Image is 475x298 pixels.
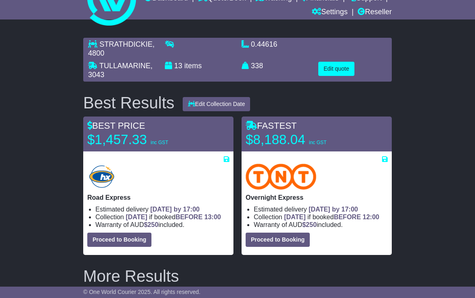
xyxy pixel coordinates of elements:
[254,205,388,213] li: Estimated delivery
[284,214,379,220] span: if booked
[83,289,201,295] span: © One World Courier 2025. All rights reserved.
[254,213,388,221] li: Collection
[87,132,189,148] p: $1,457.33
[87,121,145,131] span: BEST PRICE
[99,40,153,48] span: STRATHDICKIE
[184,62,202,70] span: items
[183,97,250,111] button: Edit Collection Date
[150,206,200,213] span: [DATE] by 17:00
[147,221,158,228] span: 250
[251,62,263,70] span: 338
[246,121,297,131] span: FASTEST
[175,214,203,220] span: BEFORE
[83,267,392,285] h2: More Results
[95,221,229,229] li: Warranty of AUD included.
[363,214,379,220] span: 12:00
[251,40,277,48] span: 0.44616
[95,205,229,213] li: Estimated delivery
[126,214,147,220] span: [DATE]
[246,194,388,201] p: Overnight Express
[309,206,358,213] span: [DATE] by 17:00
[87,194,229,201] p: Road Express
[254,221,388,229] li: Warranty of AUD included.
[334,214,361,220] span: BEFORE
[246,132,347,148] p: $8,188.04
[151,140,168,145] span: inc GST
[302,221,317,228] span: $
[88,40,155,57] span: , 4800
[99,62,151,70] span: TULLAMARINE
[174,62,182,70] span: 13
[246,164,316,190] img: TNT Domestic: Overnight Express
[204,214,221,220] span: 13:00
[284,214,306,220] span: [DATE]
[79,94,179,112] div: Best Results
[87,164,116,190] img: Hunter Express: Road Express
[312,6,348,19] a: Settings
[309,140,326,145] span: inc GST
[318,62,354,76] button: Edit quote
[144,221,158,228] span: $
[306,221,317,228] span: 250
[95,213,229,221] li: Collection
[88,62,153,79] span: , 3043
[87,233,151,247] button: Proceed to Booking
[126,214,221,220] span: if booked
[246,233,310,247] button: Proceed to Booking
[358,6,392,19] a: Reseller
